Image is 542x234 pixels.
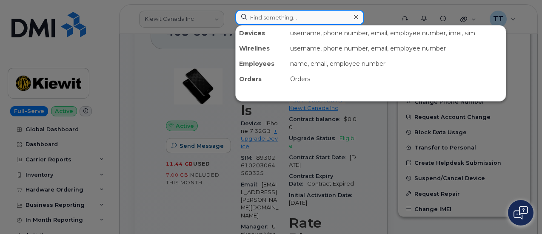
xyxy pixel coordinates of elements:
[513,206,528,220] img: Open chat
[235,10,364,25] input: Find something...
[236,71,287,87] div: Orders
[236,25,287,41] div: Devices
[287,25,506,41] div: username, phone number, email, employee number, imei, sim
[287,41,506,56] div: username, phone number, email, employee number
[236,56,287,71] div: Employees
[287,56,506,71] div: name, email, employee number
[287,71,506,87] div: Orders
[236,41,287,56] div: Wirelines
